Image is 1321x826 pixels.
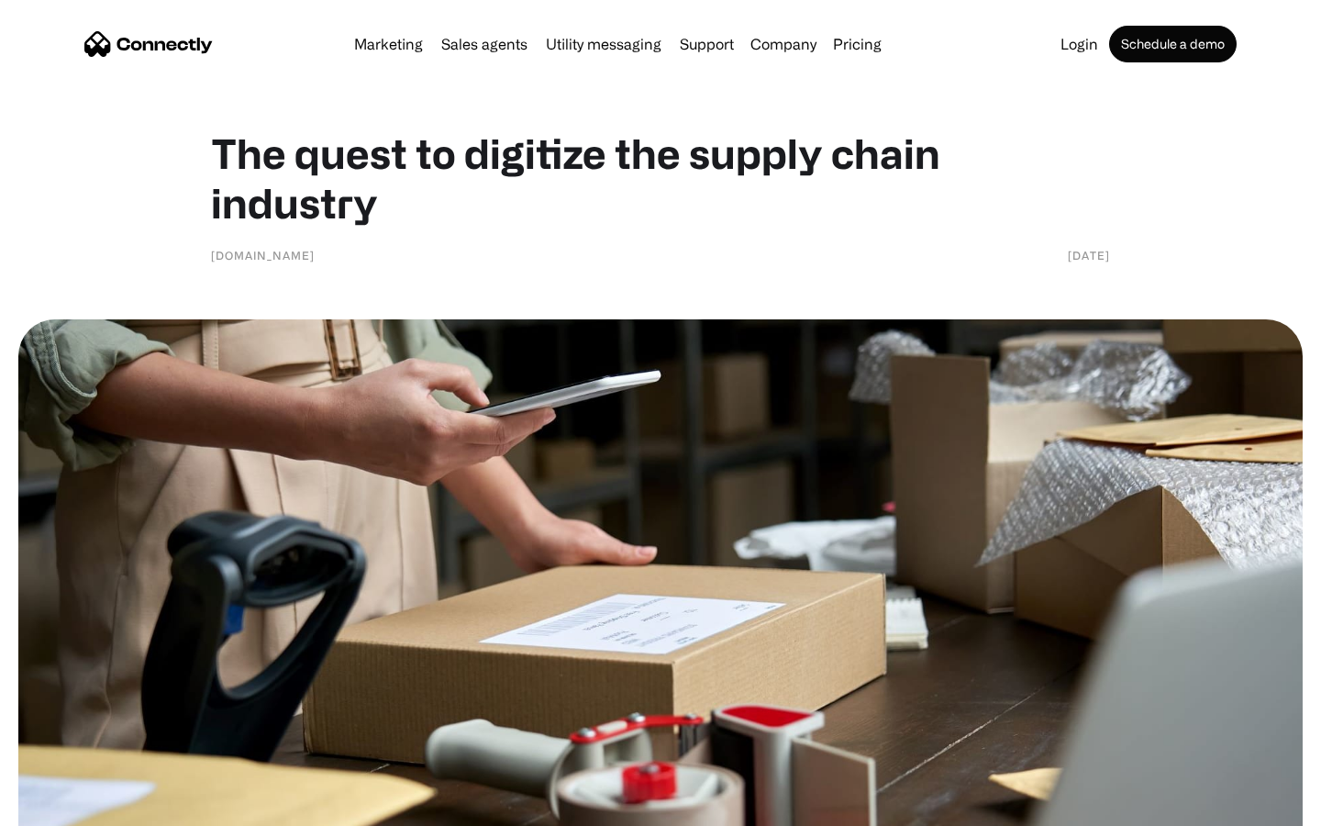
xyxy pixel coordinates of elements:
[434,37,535,51] a: Sales agents
[750,31,816,57] div: Company
[672,37,741,51] a: Support
[211,246,315,264] div: [DOMAIN_NAME]
[37,794,110,820] ul: Language list
[1068,246,1110,264] div: [DATE]
[347,37,430,51] a: Marketing
[211,128,1110,228] h1: The quest to digitize the supply chain industry
[1053,37,1105,51] a: Login
[538,37,669,51] a: Utility messaging
[826,37,889,51] a: Pricing
[1109,26,1237,62] a: Schedule a demo
[18,794,110,820] aside: Language selected: English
